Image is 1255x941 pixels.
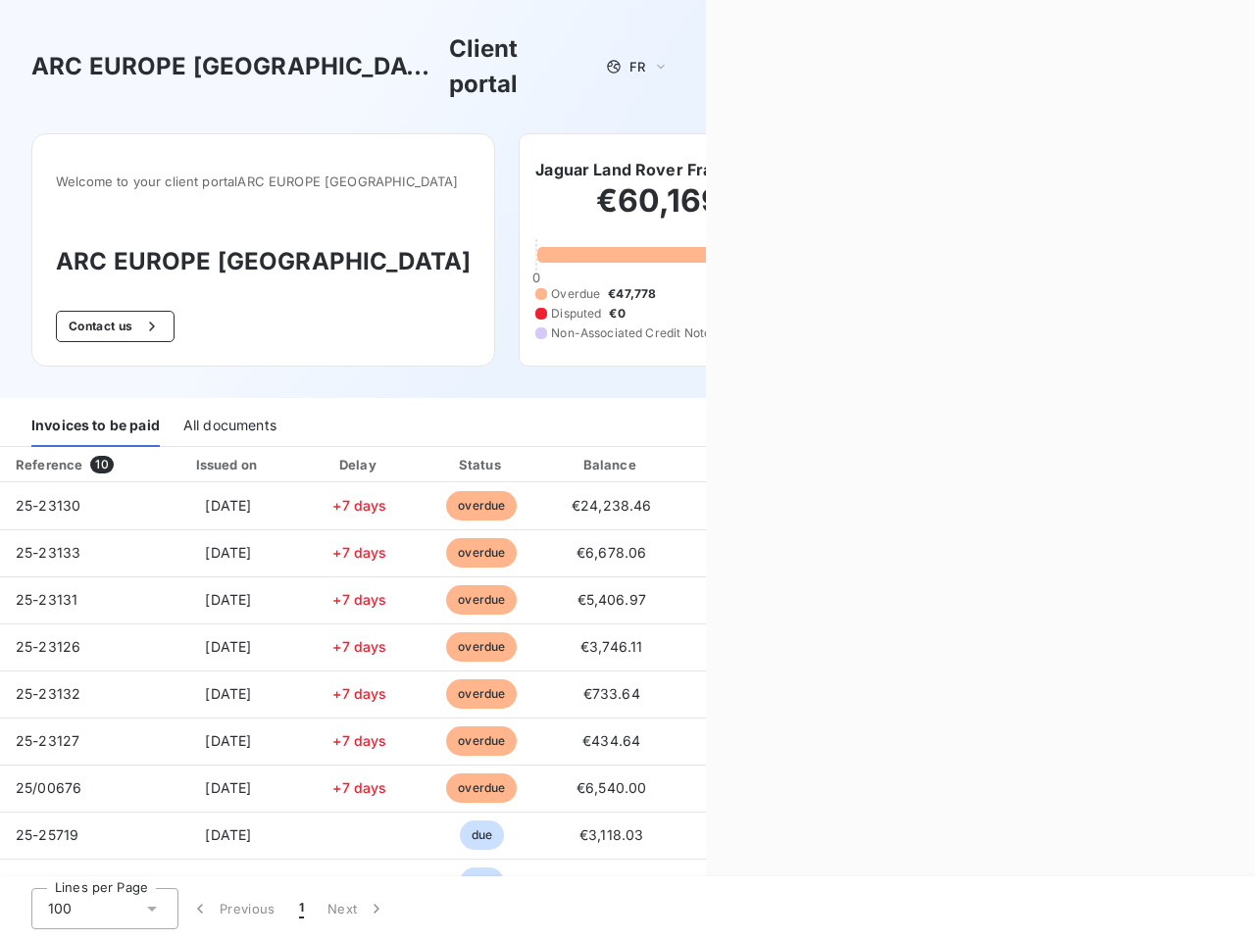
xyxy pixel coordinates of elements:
[577,873,646,890] span: €6,540.00
[16,544,80,561] span: 25-23133
[608,285,656,303] span: €47,778
[577,544,646,561] span: €6,678.06
[316,888,398,929] button: Next
[446,679,517,709] span: overdue
[551,305,601,322] span: Disputed
[287,888,316,929] button: 1
[583,685,640,702] span: €733.64
[332,732,386,749] span: +7 days
[683,455,782,474] div: PDF
[16,873,77,890] span: 25/00717
[205,497,251,514] span: [DATE]
[299,899,304,918] span: 1
[56,173,471,189] span: Welcome to your client portal ARC EUROPE [GEOGRAPHIC_DATA]
[572,497,652,514] span: €24,238.46
[609,305,625,322] span: €0
[446,491,517,520] span: overdue
[16,779,81,796] span: 25/00676
[31,406,160,447] div: Invoices to be paid
[16,732,79,749] span: 25-23127
[332,497,386,514] span: +7 days
[446,632,517,662] span: overdue
[205,591,251,608] span: [DATE]
[582,732,640,749] span: €434.64
[56,311,175,342] button: Contact us
[16,497,80,514] span: 25-23130
[48,899,72,918] span: 100
[31,49,441,84] h3: ARC EUROPE [GEOGRAPHIC_DATA]
[205,685,251,702] span: [DATE]
[551,324,717,342] span: Non-Associated Credit Notes
[332,779,386,796] span: +7 days
[304,455,416,474] div: Delay
[205,638,251,655] span: [DATE]
[332,544,386,561] span: +7 days
[629,59,645,74] span: FR
[56,244,471,279] h3: ARC EUROPE [GEOGRAPHIC_DATA]
[580,638,642,655] span: €3,746.11
[446,773,517,803] span: overdue
[205,873,251,890] span: [DATE]
[16,591,77,608] span: 25-23131
[16,638,80,655] span: 25-23126
[205,826,251,843] span: [DATE]
[532,270,540,285] span: 0
[460,820,504,850] span: due
[332,591,386,608] span: +7 days
[161,455,296,474] div: Issued on
[548,455,676,474] div: Balance
[178,888,287,929] button: Previous
[449,31,592,102] h3: Client portal
[446,585,517,615] span: overdue
[535,158,832,181] h6: Jaguar Land Rover France SAS - CJLR
[205,779,251,796] span: [DATE]
[183,406,276,447] div: All documents
[579,826,643,843] span: €3,118.03
[205,732,251,749] span: [DATE]
[577,591,646,608] span: €5,406.97
[16,826,78,843] span: 25-25719
[332,685,386,702] span: +7 days
[424,455,540,474] div: Status
[577,779,646,796] span: €6,540.00
[446,726,517,756] span: overdue
[460,867,504,897] span: due
[16,685,80,702] span: 25-23132
[446,538,517,568] span: overdue
[16,457,82,472] div: Reference
[90,456,113,473] span: 10
[535,181,832,240] h2: €60,169.02
[332,638,386,655] span: +7 days
[551,285,600,303] span: Overdue
[205,544,251,561] span: [DATE]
